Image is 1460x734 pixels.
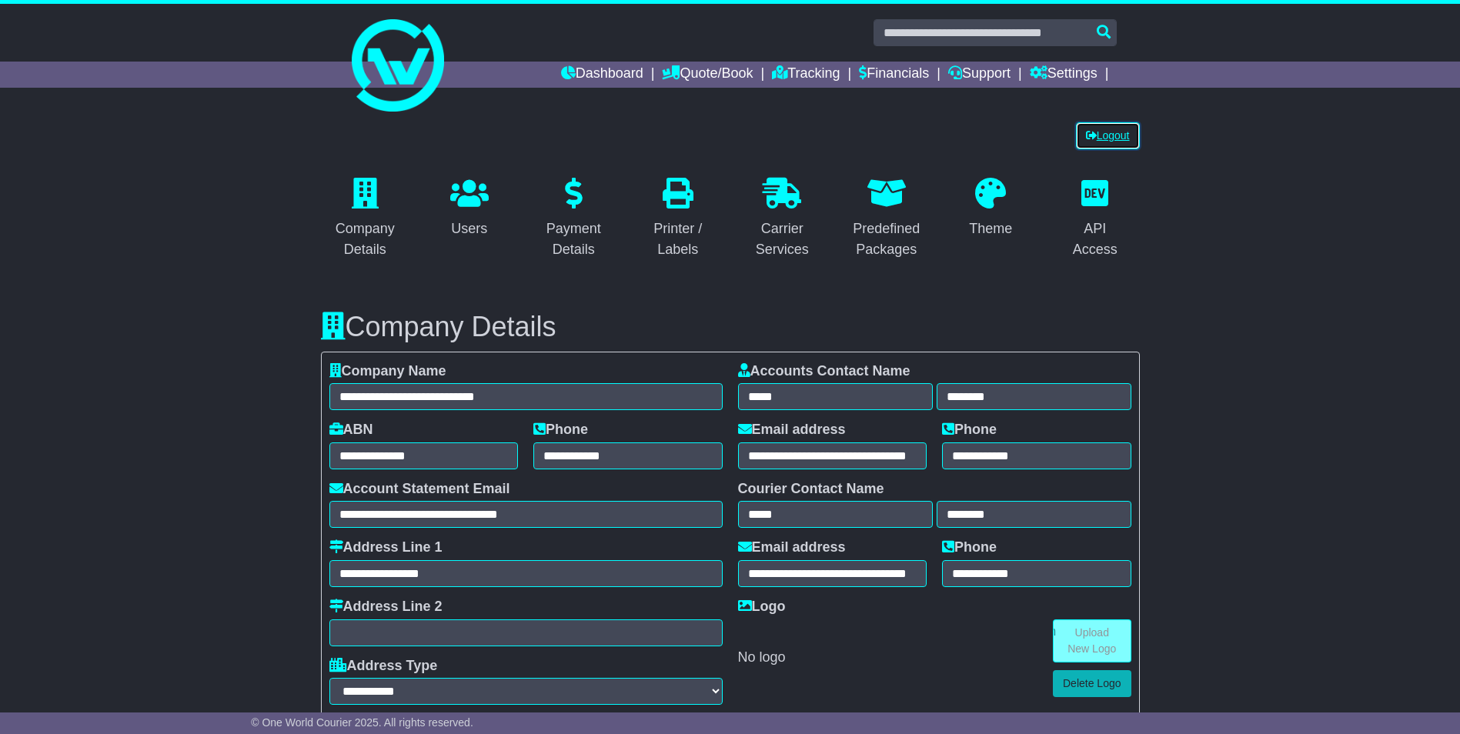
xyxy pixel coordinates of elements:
a: Predefined Packages [842,172,931,265]
div: Carrier Services [748,219,817,260]
div: Users [450,219,489,239]
a: Dashboard [561,62,643,88]
label: Phone [942,422,997,439]
a: Payment Details [530,172,619,265]
a: Logout [1076,122,1140,149]
label: Address Type [329,658,438,675]
a: Users [440,172,499,245]
div: Predefined Packages [852,219,921,260]
a: Support [948,62,1011,88]
span: © One World Courier 2025. All rights reserved. [251,716,473,729]
div: Printer / Labels [643,219,713,260]
a: API Access [1051,172,1140,265]
label: Company Name [329,363,446,380]
a: Quote/Book [662,62,753,88]
label: Address Line 1 [329,539,443,556]
div: Company Details [331,219,400,260]
a: Printer / Labels [633,172,723,265]
div: API Access [1061,219,1130,260]
h3: Company Details [321,312,1140,342]
a: Financials [859,62,929,88]
label: Accounts Contact Name [738,363,910,380]
a: Upload New Logo [1053,619,1131,662]
label: Email address [738,422,846,439]
label: Phone [942,539,997,556]
a: Theme [959,172,1022,245]
a: Settings [1030,62,1098,88]
div: Payment Details [540,219,609,260]
label: ABN [329,422,373,439]
a: Carrier Services [738,172,827,265]
span: No logo [738,649,786,665]
label: Logo [738,599,786,616]
label: Address Line 2 [329,599,443,616]
label: Phone [533,422,588,439]
a: Company Details [321,172,410,265]
label: Account Statement Email [329,481,510,498]
label: Courier Contact Name [738,481,884,498]
a: Tracking [772,62,840,88]
div: Theme [969,219,1012,239]
label: Email address [738,539,846,556]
